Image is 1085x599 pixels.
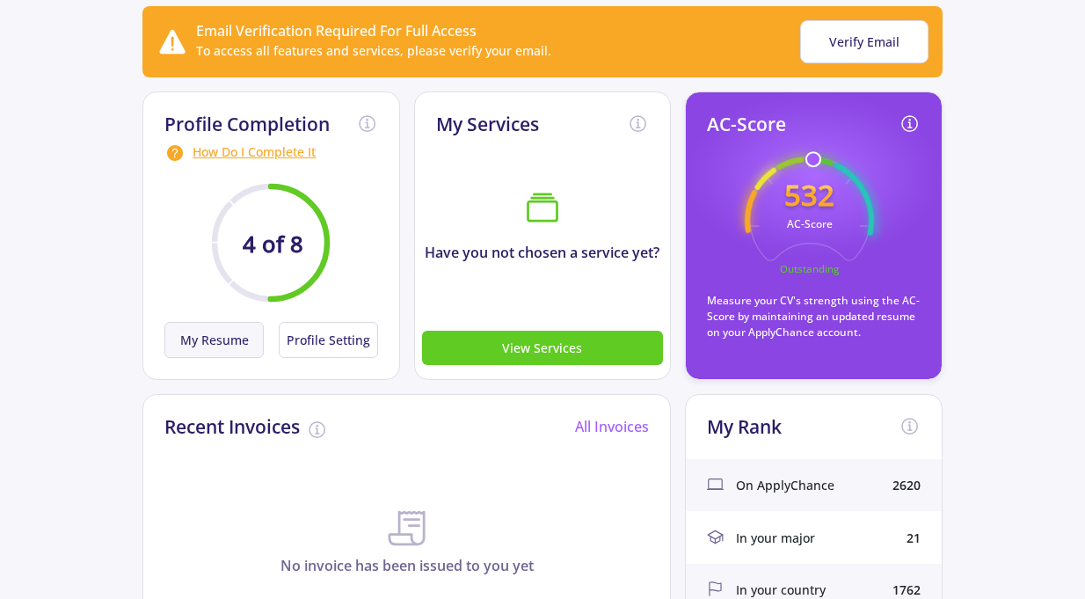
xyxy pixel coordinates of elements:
button: View Services [422,331,663,365]
div: 1762 [892,581,921,599]
button: My Resume [164,322,264,358]
div: How Do I Complete It [164,142,377,164]
h2: My Services [436,113,539,135]
h2: Profile Completion [164,113,330,135]
text: Outstanding [780,262,840,275]
h2: My Rank [707,416,782,438]
button: Verify Email [800,20,928,63]
div: To access all features and services, please verify your email. [196,41,551,60]
p: Measure your CV's strength using the AC-Score by maintaining an updated resume on your ApplyChanc... [707,293,920,340]
a: View Services [422,338,663,357]
text: AC-Score [786,216,832,231]
a: All Invoices [575,417,649,436]
button: Profile Setting [279,322,378,358]
div: 2620 [892,476,921,494]
div: Email Verification Required For Full Access [196,20,551,41]
span: On ApplyChance [736,476,834,494]
h2: AC-Score [707,113,786,135]
p: Have you not chosen a service yet? [415,242,670,263]
a: Profile Setting [272,322,378,358]
a: My Resume [164,322,271,358]
span: In your country [736,581,826,599]
h2: Recent Invoices [164,416,300,438]
text: 4 of 8 [243,229,303,259]
text: 532 [784,175,834,215]
span: In your major [736,529,815,547]
p: No invoice has been issued to you yet [143,555,670,576]
div: 21 [907,529,921,547]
